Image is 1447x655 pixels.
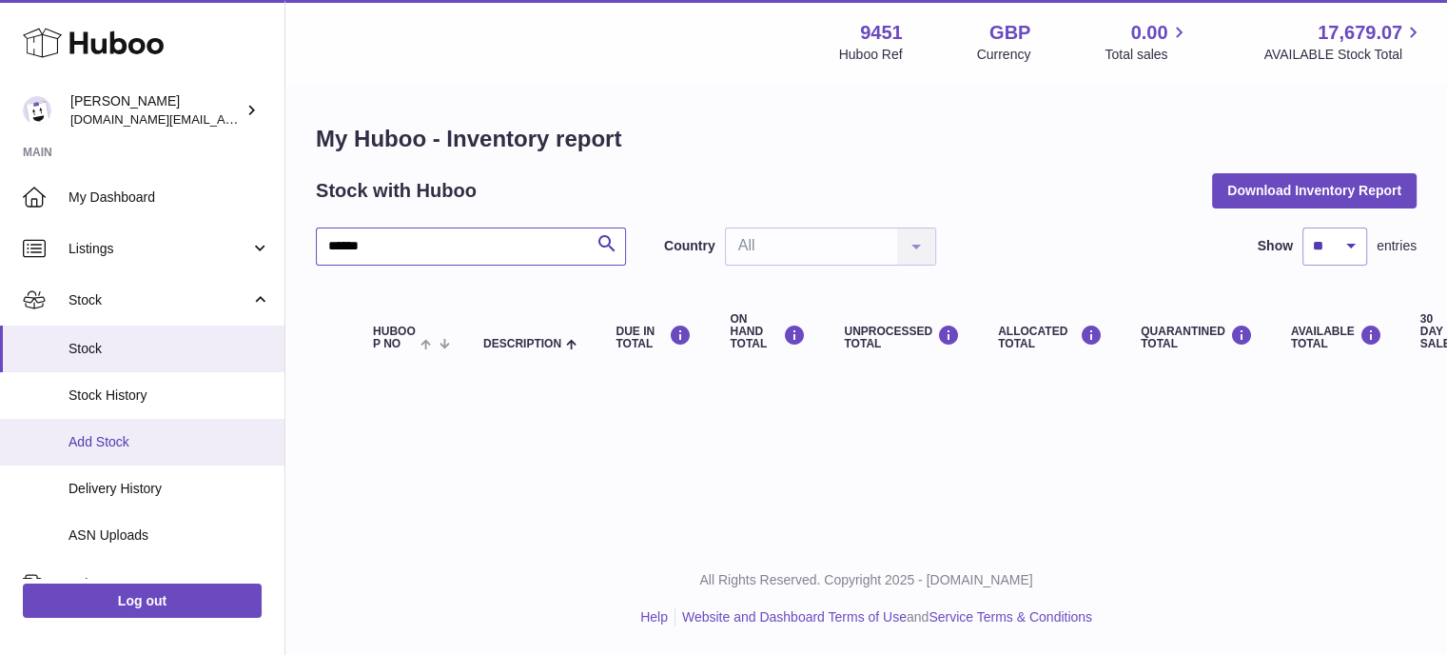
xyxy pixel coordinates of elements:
[682,609,907,625] a: Website and Dashboard Terms of Use
[1263,46,1424,64] span: AVAILABLE Stock Total
[1377,237,1417,255] span: entries
[68,240,250,258] span: Listings
[23,96,51,125] img: amir.ch@gmail.com
[68,387,270,405] span: Stock History
[977,46,1031,64] div: Currency
[373,326,416,350] span: Huboo P no
[316,124,1417,154] h1: My Huboo - Inventory report
[1105,46,1189,64] span: Total sales
[1258,237,1293,255] label: Show
[68,340,270,358] span: Stock
[998,325,1103,350] div: ALLOCATED Total
[68,291,250,309] span: Stock
[68,189,270,207] span: My Dashboard
[1212,173,1417,208] button: Download Inventory Report
[844,325,960,350] div: UNPROCESSED Total
[68,433,270,451] span: Add Stock
[316,178,477,204] h2: Stock with Huboo
[839,46,903,64] div: Huboo Ref
[1105,20,1189,64] a: 0.00 Total sales
[23,584,262,618] a: Log out
[675,608,1092,626] li: and
[68,480,270,498] span: Delivery History
[860,20,903,46] strong: 9451
[1291,325,1382,350] div: AVAILABLE Total
[70,92,242,129] div: [PERSON_NAME]
[989,20,1030,46] strong: GBP
[68,575,250,593] span: Sales
[640,609,668,625] a: Help
[664,237,715,255] label: Country
[929,609,1092,625] a: Service Terms & Conditions
[616,325,692,350] div: DUE IN TOTAL
[1141,325,1253,350] div: QUARANTINED Total
[70,111,379,127] span: [DOMAIN_NAME][EMAIL_ADDRESS][DOMAIN_NAME]
[1318,20,1402,46] span: 17,679.07
[483,338,561,350] span: Description
[68,526,270,545] span: ASN Uploads
[1263,20,1424,64] a: 17,679.07 AVAILABLE Stock Total
[301,571,1432,589] p: All Rights Reserved. Copyright 2025 - [DOMAIN_NAME]
[1131,20,1168,46] span: 0.00
[730,313,806,351] div: ON HAND Total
